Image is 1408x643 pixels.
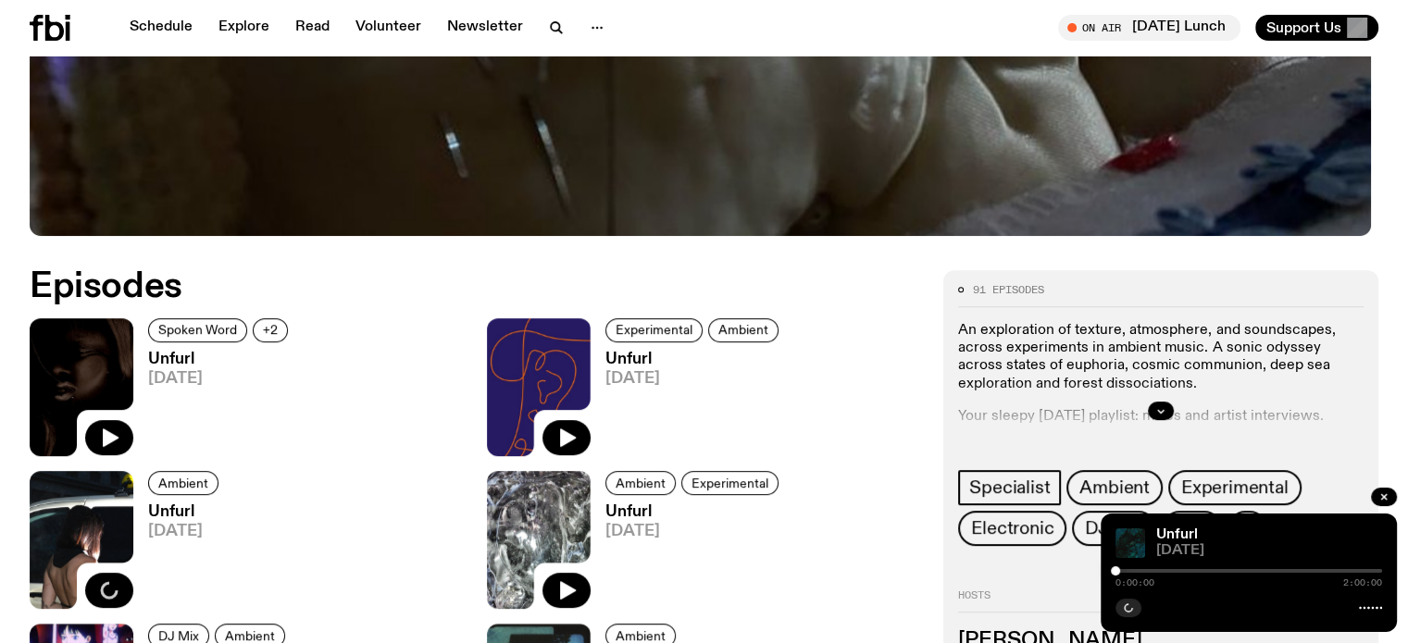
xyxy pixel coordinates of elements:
span: Ambient [616,476,666,489]
span: Experimental [1181,477,1289,498]
a: Read [284,15,341,41]
span: 0:00:00 [1115,578,1154,587]
a: Explore [207,15,280,41]
p: An exploration of texture, atmosphere, and soundscapes, across experiments in ambient music. A so... [958,322,1364,393]
span: Spoken Word [158,323,237,337]
span: 91 episodes [973,285,1044,295]
a: Volunteer [344,15,432,41]
a: Unfurl[DATE] [591,352,784,456]
a: Newsletter [436,15,534,41]
span: [DATE] [605,371,784,387]
span: Support Us [1266,19,1341,36]
a: Unfurl[DATE] [133,504,224,609]
h2: Hosts [958,590,1364,612]
span: DJ Mix [158,629,199,643]
a: Specialist [958,470,1061,505]
h3: Unfurl [148,352,293,367]
span: [DATE] [148,524,224,539]
button: On Air[DATE] Lunch [1058,15,1240,41]
button: Support Us [1255,15,1378,41]
span: [DATE] [148,371,293,387]
a: DJ Mix [1072,511,1156,546]
a: Ambient [708,318,779,342]
span: Electronic [971,518,1053,538]
a: Experimental [681,471,779,495]
a: Experimental [605,318,703,342]
a: Schedule [118,15,204,41]
a: Ambient [605,471,676,495]
button: +2 [253,318,288,342]
span: [DATE] [605,524,784,539]
a: Dub [1162,511,1221,546]
h2: Episodes [30,270,921,303]
button: +7 [1227,511,1268,546]
span: Ambient [718,323,768,337]
a: Electronic [958,511,1066,546]
h3: Unfurl [605,352,784,367]
a: Experimental [1168,470,1302,505]
h3: Unfurl [148,504,224,520]
span: +2 [263,323,278,337]
a: Unfurl[DATE] [591,504,784,609]
h3: Unfurl [605,504,784,520]
a: Unfurl [1156,527,1198,542]
span: [DATE] [1156,544,1382,558]
a: Ambient [148,471,218,495]
span: Ambient [225,629,275,643]
span: 2:00:00 [1343,578,1382,587]
span: Ambient [616,629,666,643]
a: Unfurl[DATE] [133,352,293,456]
span: Experimental [616,323,692,337]
span: Ambient [158,476,208,489]
a: Spoken Word [148,318,247,342]
span: Ambient [1079,477,1150,498]
a: Ambient [1066,470,1163,505]
span: DJ Mix [1085,518,1143,538]
span: Experimental [692,476,768,489]
span: Specialist [969,477,1050,498]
